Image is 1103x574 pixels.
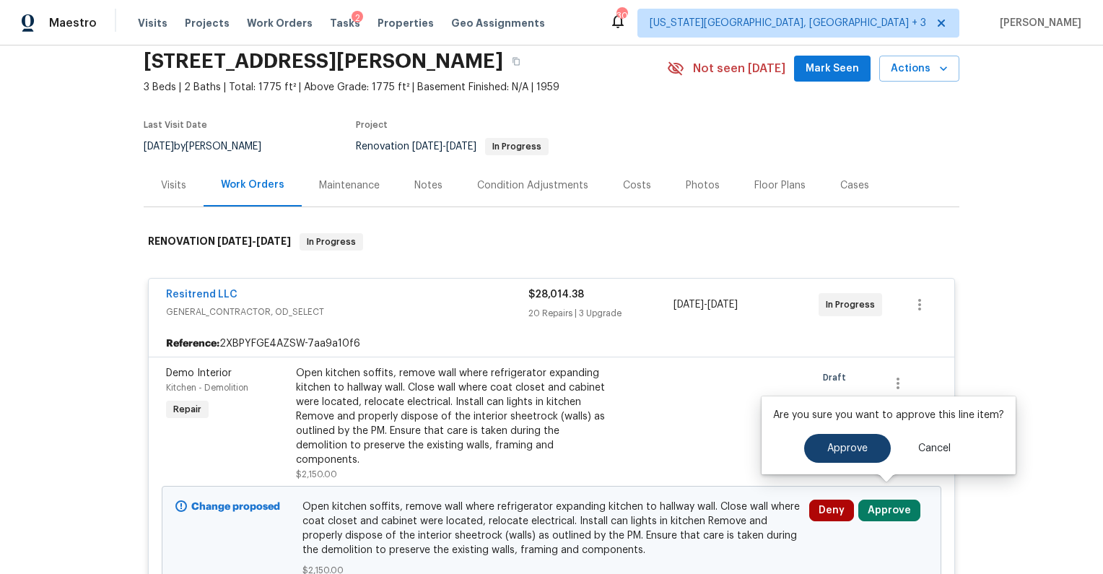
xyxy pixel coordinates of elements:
span: [DATE] [673,300,704,310]
span: In Progress [301,235,362,249]
div: Notes [414,178,442,193]
span: Last Visit Date [144,121,207,129]
span: [DATE] [217,236,252,246]
span: Renovation [356,142,549,152]
span: - [412,142,476,152]
span: 3 Beds | 2 Baths | Total: 1775 ft² | Above Grade: 1775 ft² | Basement Finished: N/A | 1959 [144,80,667,95]
span: Repair [167,402,207,417]
span: Not seen [DATE] [693,61,785,76]
div: RENOVATION [DATE]-[DATE]In Progress [144,219,959,265]
div: by [PERSON_NAME] [144,138,279,155]
button: Actions [879,56,959,82]
div: 30 [616,9,627,23]
b: Change proposed [191,502,280,512]
button: Copy Address [503,48,529,74]
span: Approve [827,443,868,454]
div: Maintenance [319,178,380,193]
span: Mark Seen [806,60,859,78]
span: Properties [378,16,434,30]
span: $2,150.00 [296,470,337,479]
span: [DATE] [707,300,738,310]
span: - [217,236,291,246]
button: Cancel [895,434,974,463]
span: Tasks [330,18,360,28]
span: Geo Assignments [451,16,545,30]
span: Draft [823,370,852,385]
div: Floor Plans [754,178,806,193]
span: Projects [185,16,230,30]
span: Demo Interior [166,368,232,378]
div: Open kitchen soffits, remove wall where refrigerator expanding kitchen to hallway wall. Close wal... [296,366,612,467]
span: In Progress [487,142,547,151]
span: Actions [891,60,948,78]
span: Open kitchen soffits, remove wall where refrigerator expanding kitchen to hallway wall. Close wal... [302,500,801,557]
span: [DATE] [446,142,476,152]
span: Work Orders [247,16,313,30]
div: 2 [352,11,363,25]
h6: RENOVATION [148,233,291,251]
span: Cancel [918,443,951,454]
div: Visits [161,178,186,193]
span: Maestro [49,16,97,30]
div: Photos [686,178,720,193]
div: Costs [623,178,651,193]
span: [US_STATE][GEOGRAPHIC_DATA], [GEOGRAPHIC_DATA] + 3 [650,16,926,30]
div: 2XBPYFGE4AZSW-7aa9a10f6 [149,331,954,357]
div: Cases [840,178,869,193]
div: Condition Adjustments [477,178,588,193]
b: Reference: [166,336,219,351]
button: Mark Seen [794,56,871,82]
span: GENERAL_CONTRACTOR, OD_SELECT [166,305,528,319]
p: Are you sure you want to approve this line item? [773,408,1004,422]
span: Visits [138,16,167,30]
a: Resitrend LLC [166,290,237,300]
h2: [STREET_ADDRESS][PERSON_NAME] [144,54,503,69]
span: $28,014.38 [528,290,584,300]
span: In Progress [826,297,881,312]
span: [DATE] [144,142,174,152]
span: Project [356,121,388,129]
span: Kitchen - Demolition [166,383,248,392]
span: [DATE] [256,236,291,246]
span: [DATE] [412,142,442,152]
button: Approve [804,434,891,463]
span: - [673,297,738,312]
div: Work Orders [221,178,284,192]
button: Approve [858,500,920,521]
span: [PERSON_NAME] [994,16,1081,30]
button: Deny [809,500,854,521]
div: 20 Repairs | 3 Upgrade [528,306,673,321]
